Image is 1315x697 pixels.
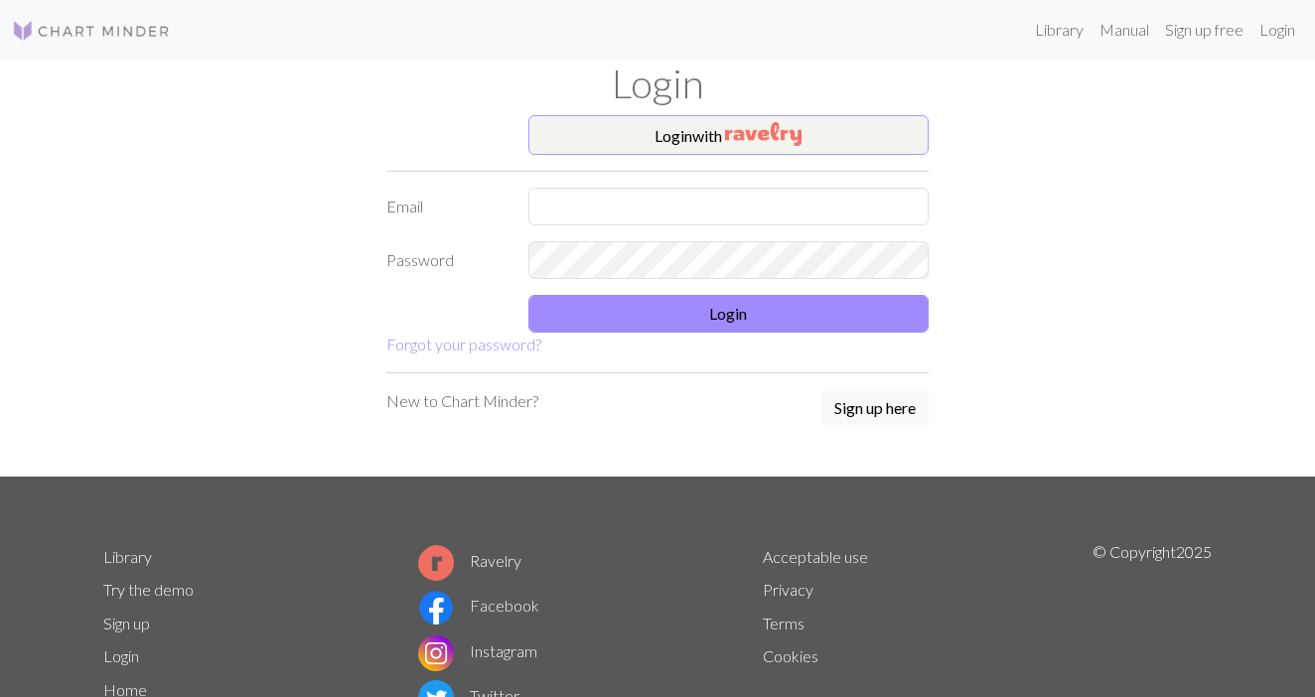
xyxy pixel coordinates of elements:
img: Logo [12,19,171,43]
button: Sign up here [821,389,929,427]
a: Forgot your password? [386,335,541,353]
a: Library [1027,10,1092,50]
a: Instagram [418,641,537,660]
a: Sign up [103,614,150,632]
a: Try the demo [103,580,194,599]
a: Facebook [418,596,539,615]
a: Terms [763,614,804,632]
label: Email [374,188,516,225]
a: Manual [1092,10,1157,50]
a: Ravelry [418,551,521,570]
a: Sign up free [1157,10,1251,50]
button: Login [528,295,930,333]
p: New to Chart Minder? [386,389,538,413]
img: Ravelry logo [418,545,454,581]
img: Instagram logo [418,635,454,671]
a: Library [103,547,152,566]
img: Ravelry [725,122,802,146]
label: Password [374,241,516,279]
a: Login [1251,10,1303,50]
a: Privacy [763,580,813,599]
h1: Login [91,60,1224,107]
a: Sign up here [821,389,929,429]
img: Facebook logo [418,590,454,626]
button: Loginwith [528,115,930,155]
a: Cookies [763,646,818,665]
a: Acceptable use [763,547,868,566]
a: Login [103,646,139,665]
